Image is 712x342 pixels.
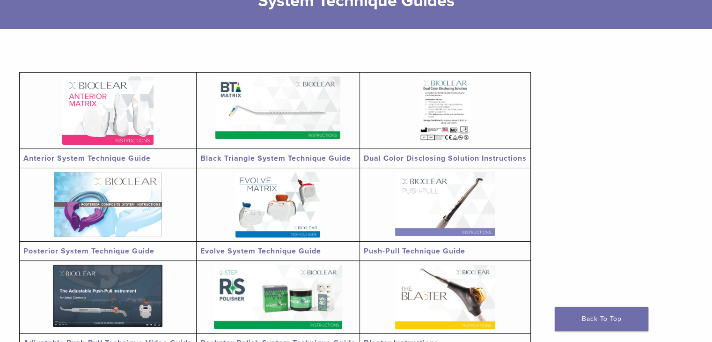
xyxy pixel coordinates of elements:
a: Push-Pull Technique Guide [364,246,465,256]
a: Dual Color Disclosing Solution Instructions [364,154,527,163]
a: Posterior System Technique Guide [23,246,154,256]
a: Anterior System Technique Guide [23,154,151,163]
a: Evolve System Technique Guide [200,246,321,256]
a: Black Triangle System Technique Guide [200,154,351,163]
a: Back To Top [555,307,648,331]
